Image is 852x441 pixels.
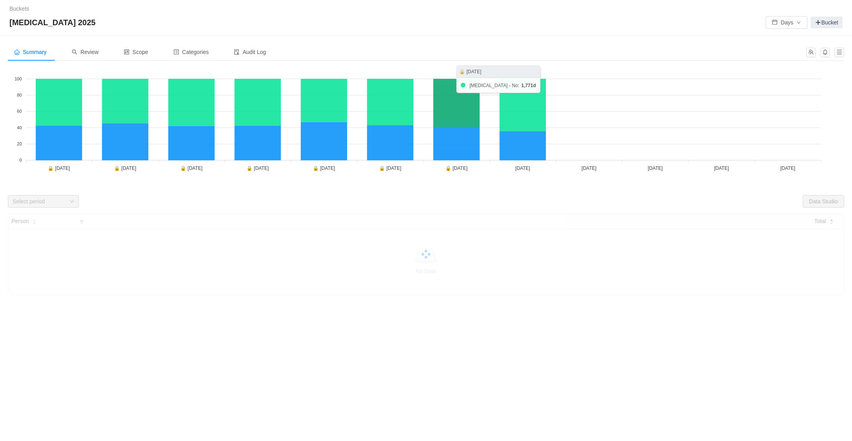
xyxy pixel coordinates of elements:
[17,125,22,130] tspan: 40
[174,49,179,55] i: icon: profile
[174,49,209,55] span: Categories
[17,93,22,97] tspan: 80
[515,166,530,171] tspan: [DATE]
[247,165,269,171] tspan: 🔒 [DATE]
[180,165,202,171] tspan: 🔒 [DATE]
[379,165,401,171] tspan: 🔒 [DATE]
[69,199,74,205] i: icon: down
[780,166,795,171] tspan: [DATE]
[15,76,22,81] tspan: 100
[234,49,266,55] span: Audit Log
[714,166,729,171] tspan: [DATE]
[124,49,148,55] span: Scope
[17,109,22,114] tspan: 60
[835,48,844,57] button: icon: menu
[445,165,467,171] tspan: 🔒 [DATE]
[811,17,843,28] a: Bucket
[820,48,830,57] button: icon: bell
[114,165,136,171] tspan: 🔒 [DATE]
[72,49,99,55] span: Review
[124,49,129,55] i: icon: control
[313,165,335,171] tspan: 🔒 [DATE]
[648,166,663,171] tspan: [DATE]
[48,165,70,171] tspan: 🔒 [DATE]
[234,49,239,55] i: icon: audit
[581,166,596,171] tspan: [DATE]
[14,49,20,55] i: icon: home
[9,6,29,12] a: Buckets
[14,49,47,55] span: Summary
[72,49,77,55] i: icon: search
[17,141,22,146] tspan: 20
[19,158,22,162] tspan: 0
[13,197,65,205] div: Select period
[766,16,807,29] button: icon: calendarDaysicon: down
[806,48,816,57] button: icon: team
[9,16,100,29] span: [MEDICAL_DATA] 2025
